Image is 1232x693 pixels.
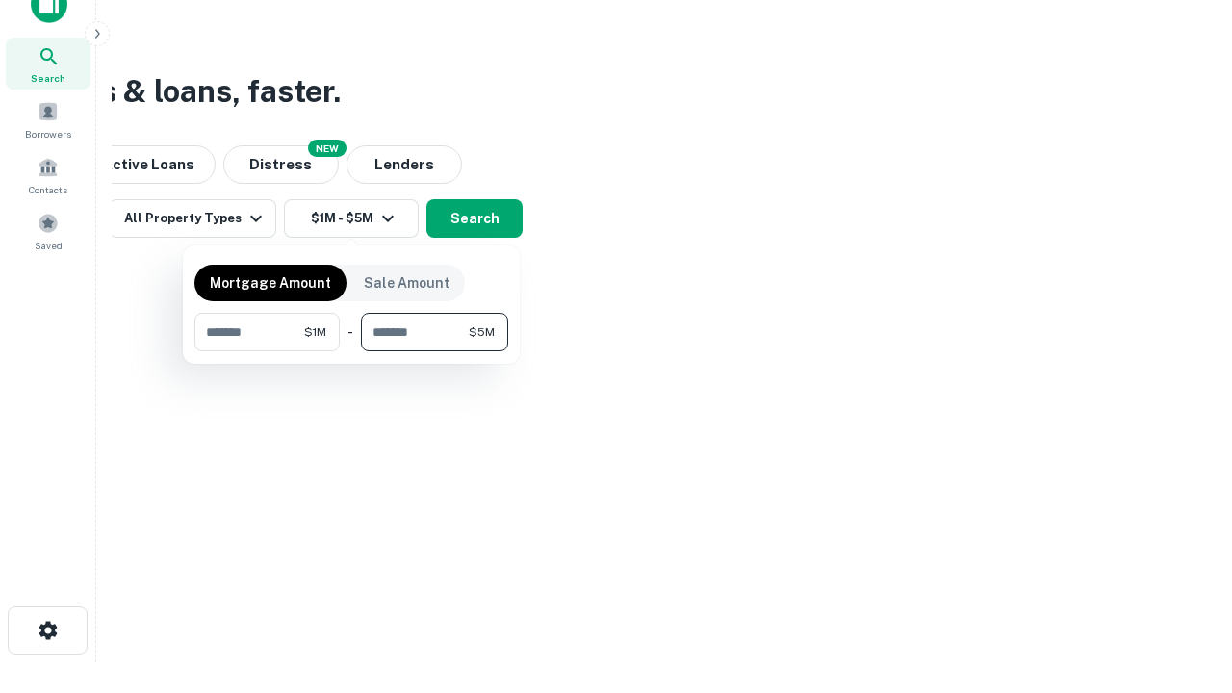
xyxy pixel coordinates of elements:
[1136,539,1232,631] iframe: Chat Widget
[304,323,326,341] span: $1M
[347,313,353,351] div: -
[210,272,331,294] p: Mortgage Amount
[469,323,495,341] span: $5M
[364,272,449,294] p: Sale Amount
